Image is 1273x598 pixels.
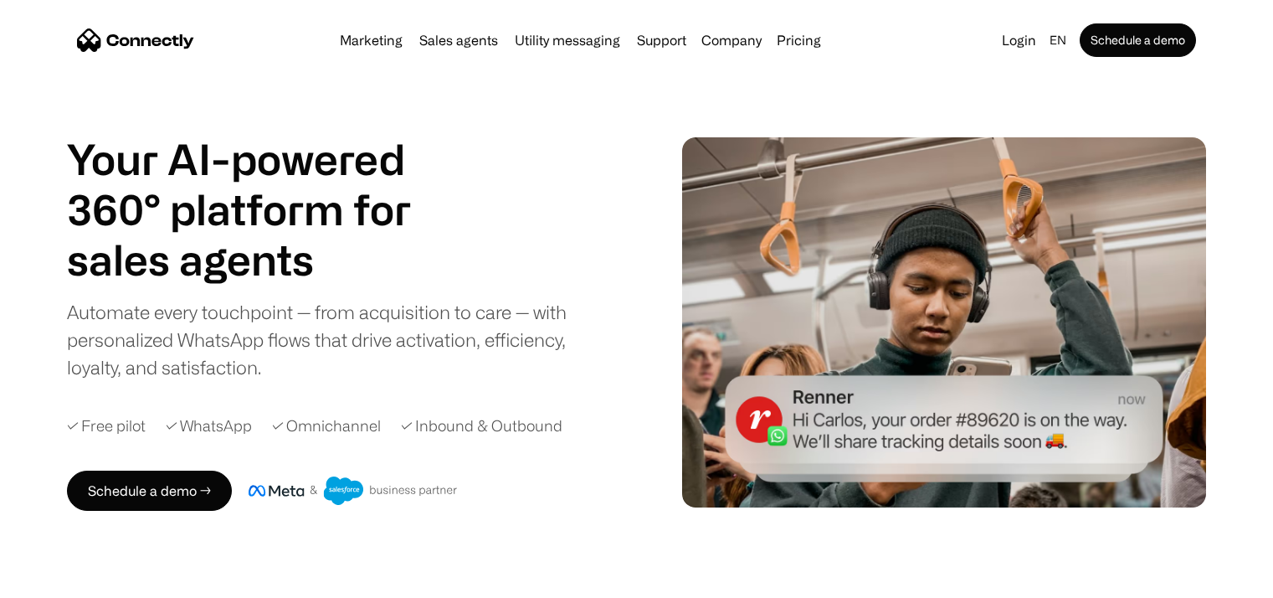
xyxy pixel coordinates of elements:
[67,471,232,511] a: Schedule a demo →
[272,415,381,437] div: ✓ Omnichannel
[333,34,409,47] a: Marketing
[67,235,452,285] div: 1 of 4
[1043,28,1076,52] div: en
[508,34,627,47] a: Utility messaging
[166,415,252,437] div: ✓ WhatsApp
[67,235,452,285] div: carousel
[249,477,458,505] img: Meta and Salesforce business partner badge.
[1080,23,1196,57] a: Schedule a demo
[1050,28,1066,52] div: en
[413,34,505,47] a: Sales agents
[77,28,194,53] a: home
[67,134,452,235] h1: Your AI-powered 360° platform for
[995,28,1043,52] a: Login
[630,34,693,47] a: Support
[696,28,767,52] div: Company
[33,569,100,592] ul: Language list
[67,415,146,437] div: ✓ Free pilot
[770,34,828,47] a: Pricing
[67,298,594,381] div: Automate every touchpoint — from acquisition to care — with personalized WhatsApp flows that driv...
[17,567,100,592] aside: Language selected: English
[701,28,762,52] div: Company
[401,415,562,437] div: ✓ Inbound & Outbound
[67,235,452,285] h1: sales agents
